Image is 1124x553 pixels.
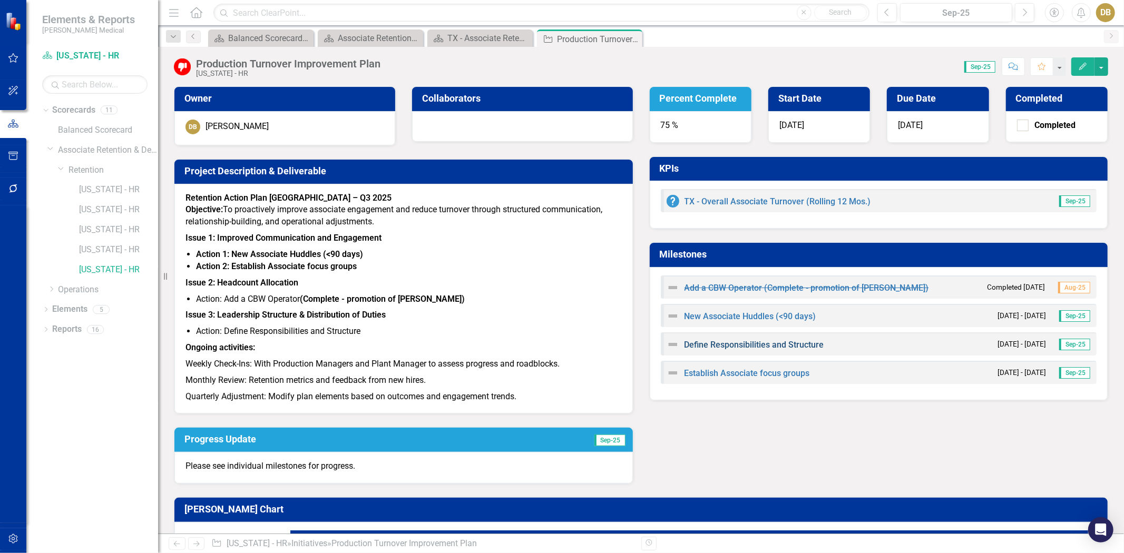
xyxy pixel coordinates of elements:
[79,264,158,276] a: [US_STATE] - HR
[1059,195,1090,207] span: Sep-25
[101,106,118,115] div: 11
[1088,517,1113,542] div: Open Intercom Messenger
[779,120,804,130] span: [DATE]
[685,311,816,321] a: New Associate Huddles (<90 days)
[998,339,1046,349] small: [DATE] - [DATE]
[58,124,158,136] a: Balanced Scorecard
[447,32,530,45] div: TX - Associate Retention
[897,93,982,104] h3: Due Date
[685,368,810,378] a: Establish Associate focus groups
[1058,282,1090,293] span: Aug-25
[206,121,269,133] div: [PERSON_NAME]
[185,342,255,352] strong: Ongoing activities:
[660,93,745,104] h3: Percent Complete
[422,93,627,104] h3: Collaborators
[667,367,679,379] img: Not Defined
[685,283,929,293] a: Add a CBW Operator (Complete - promotion of [PERSON_NAME])
[184,93,389,104] h3: Owner
[185,356,622,372] p: Weekly Check-Ins: With Production Managers and Plant Manager to assess progress and roadblocks.
[1016,93,1101,104] h3: Completed
[964,61,995,73] span: Sep-25
[660,163,1102,174] h3: KPIs
[291,538,327,548] a: Initiatives
[998,368,1046,378] small: [DATE] - [DATE]
[430,32,530,45] a: TX - Associate Retention
[185,372,622,389] p: Monthly Review: Retention metrics and feedback from new hires.
[778,93,864,104] h3: Start Date
[185,233,382,243] strong: Issue 1: Improved Communication and Engagement
[685,340,824,350] a: Define Responsibilities and Structure
[185,310,386,320] strong: Issue 3: Leadership Structure & Distribution of Duties
[1096,3,1115,22] button: DB
[184,434,490,445] h3: Progress Update
[1059,367,1090,379] span: Sep-25
[185,120,200,134] div: DB
[227,538,287,548] a: [US_STATE] - HR
[185,193,392,203] strong: Retention Action Plan [GEOGRAPHIC_DATA] – Q3 2025
[93,305,110,314] div: 5
[338,32,421,45] div: Associate Retention & Development BSC Overview
[196,293,622,305] li: Action: Add a CBW Operator
[52,104,95,116] a: Scorecards
[79,204,158,216] a: [US_STATE] - HR
[1059,339,1090,350] span: Sep-25
[185,204,223,214] strong: Objective:
[196,70,380,77] div: [US_STATE] - HR
[1059,310,1090,322] span: Sep-25
[69,164,158,176] a: Retention
[184,504,1101,515] h3: [PERSON_NAME] Chart
[900,3,1012,22] button: Sep-25
[667,281,679,294] img: Not Defined
[650,111,751,143] div: 75 %
[557,33,640,46] div: Production Turnover Improvement Plan
[42,26,135,34] small: [PERSON_NAME] Medical
[185,460,622,472] p: Please see individual milestones for progress.
[5,12,24,31] img: ClearPoint Strategy
[87,325,104,334] div: 16
[79,224,158,236] a: [US_STATE] - HR
[211,538,633,550] div: » »
[185,389,622,403] p: Quarterly Adjustment: Modify plan elements based on outcomes and engagement trends.
[320,32,421,45] a: Associate Retention & Development BSC Overview
[196,261,357,271] strong: Action 2: Establish Associate focus groups
[185,278,298,288] strong: Issue 2: Headcount Allocation
[42,50,148,62] a: [US_STATE] - HR
[667,195,679,208] img: No Information
[829,8,852,16] span: Search
[196,58,380,70] div: Production Turnover Improvement Plan
[667,338,679,351] img: Not Defined
[898,120,923,130] span: [DATE]
[79,184,158,196] a: [US_STATE] - HR
[58,144,158,156] a: Associate Retention & Development
[211,32,311,45] a: Balanced Scorecard Welcome Page
[52,323,82,335] a: Reports
[79,244,158,256] a: [US_STATE] - HR
[331,538,477,548] div: Production Turnover Improvement Plan
[196,325,622,338] li: Action: Define Responsibilities and Structure
[42,75,148,94] input: Search Below...
[185,204,622,230] p: To proactively improve associate engagement and reduce turnover through structured communication,...
[300,294,465,304] strong: (Complete - promotion of [PERSON_NAME])
[904,7,1009,19] div: Sep-25
[292,530,1089,544] div: 2025
[196,249,363,259] strong: Action 1: New Associate Huddles (<90 days)
[174,58,191,75] img: Below Target
[594,434,625,446] span: Sep-25
[998,311,1046,321] small: [DATE] - [DATE]
[228,32,311,45] div: Balanced Scorecard Welcome Page
[660,249,1102,260] h3: Milestones
[42,13,135,26] span: Elements & Reports
[667,310,679,322] img: Not Defined
[184,166,627,176] h3: Project Description & Deliverable
[213,4,869,22] input: Search ClearPoint...
[987,282,1045,292] small: Completed [DATE]
[58,284,158,296] a: Operations
[52,303,87,315] a: Elements
[685,196,871,206] a: TX - Overall Associate Turnover (Rolling 12 Mos.)
[814,5,867,20] button: Search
